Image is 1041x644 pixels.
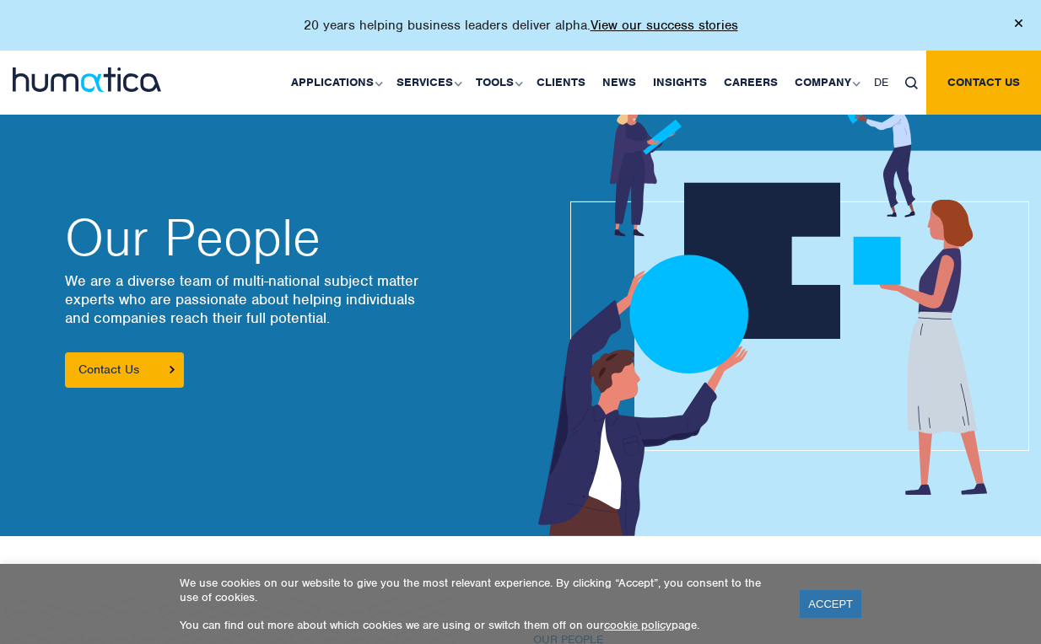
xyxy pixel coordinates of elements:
img: arrowicon [170,366,175,373]
span: DE [874,75,888,89]
h2: Our People [65,212,504,263]
a: News [594,51,645,115]
a: Applications [283,51,388,115]
p: We use cookies on our website to give you the most relevant experience. By clicking “Accept”, you... [180,576,779,604]
a: Contact us [926,51,1041,115]
p: You can find out more about which cookies we are using or switch them off on our page. [180,618,779,632]
p: 20 years helping business leaders deliver alpha. [304,17,738,34]
a: Clients [528,51,594,115]
a: Contact Us [65,352,184,388]
a: Careers [715,51,786,115]
a: Services [388,51,467,115]
a: ACCEPT [800,590,861,618]
img: search_icon [905,77,918,89]
p: We are a diverse team of multi-national subject matter experts who are passionate about helping i... [65,271,504,327]
a: View our success stories [591,17,738,34]
a: Company [786,51,866,115]
a: Tools [467,51,528,115]
a: cookie policy [604,618,672,632]
a: DE [866,51,897,115]
a: Insights [645,51,715,115]
img: logo [13,67,161,92]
